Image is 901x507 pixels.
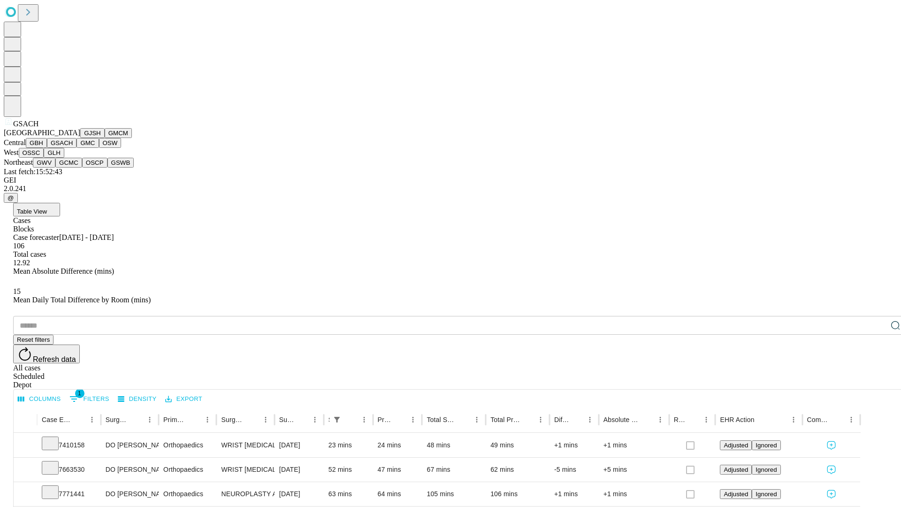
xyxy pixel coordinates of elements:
div: Resolved in EHR [674,416,686,423]
div: [DATE] [279,433,319,457]
span: Ignored [756,491,777,498]
span: Last fetch: 15:52:43 [4,168,62,176]
div: Scheduled In Room Duration [328,416,329,423]
div: +1 mins [554,482,594,506]
button: Sort [295,413,308,426]
button: Export [163,392,205,407]
span: Adjusted [724,442,748,449]
button: Menu [654,413,667,426]
button: @ [4,193,18,203]
button: Reset filters [13,335,53,345]
button: Menu [308,413,321,426]
div: WRIST [MEDICAL_DATA] SURGERY RELEASE TRANSVERSE [MEDICAL_DATA] LIGAMENT [221,458,269,482]
div: Absolute Difference [603,416,640,423]
div: 24 mins [378,433,418,457]
button: Sort [246,413,259,426]
div: GEI [4,176,897,184]
div: 7410158 [42,433,96,457]
div: -5 mins [554,458,594,482]
button: Menu [201,413,214,426]
button: Sort [130,413,143,426]
div: 64 mins [378,482,418,506]
div: Orthopaedics [163,458,212,482]
span: Table View [17,208,47,215]
button: Menu [358,413,371,426]
span: Total cases [13,250,46,258]
div: Predicted In Room Duration [378,416,393,423]
button: GLH [44,148,64,158]
button: Menu [406,413,420,426]
button: Sort [72,413,85,426]
button: Menu [583,413,596,426]
div: 105 mins [427,482,481,506]
button: Show filters [330,413,344,426]
button: OSW [99,138,122,148]
div: Comments [807,416,831,423]
button: GMCM [105,128,132,138]
span: West [4,148,19,156]
button: Table View [13,203,60,216]
button: Adjusted [720,489,752,499]
div: Orthopaedics [163,482,212,506]
button: Ignored [752,465,780,475]
button: Expand [18,438,32,454]
button: GSWB [107,158,134,168]
button: Show filters [67,392,112,407]
button: OSSC [19,148,44,158]
span: Reset filters [17,336,50,343]
div: +5 mins [603,458,664,482]
button: Sort [570,413,583,426]
span: Ignored [756,442,777,449]
span: Mean Absolute Difference (mins) [13,267,114,275]
button: Sort [344,413,358,426]
button: Menu [259,413,272,426]
div: 7663530 [42,458,96,482]
div: Total Scheduled Duration [427,416,456,423]
div: +1 mins [554,433,594,457]
div: DO [PERSON_NAME] [PERSON_NAME] Do [106,433,154,457]
button: Sort [188,413,201,426]
button: Adjusted [720,440,752,450]
span: 15 [13,287,21,295]
span: Adjusted [724,466,748,473]
div: Surgery Date [279,416,294,423]
button: Menu [845,413,858,426]
div: [DATE] [279,482,319,506]
button: Menu [143,413,156,426]
div: NEUROPLASTY AND OR TRANSPOSITION [MEDICAL_DATA] WRIST [221,482,269,506]
button: Refresh data [13,345,80,363]
div: Difference [554,416,569,423]
button: GCMC [55,158,82,168]
button: Sort [687,413,700,426]
button: Select columns [15,392,63,407]
span: Adjusted [724,491,748,498]
button: Sort [832,413,845,426]
button: Expand [18,486,32,503]
span: Case forecaster [13,233,59,241]
button: Ignored [752,440,780,450]
button: Menu [787,413,800,426]
button: Menu [85,413,99,426]
div: Primary Service [163,416,187,423]
button: GWV [33,158,55,168]
div: 7771441 [42,482,96,506]
button: GBH [26,138,47,148]
button: Sort [641,413,654,426]
span: [GEOGRAPHIC_DATA] [4,129,80,137]
div: 47 mins [378,458,418,482]
span: Ignored [756,466,777,473]
div: 52 mins [328,458,368,482]
div: Orthopaedics [163,433,212,457]
span: Central [4,138,26,146]
div: +1 mins [603,433,664,457]
button: Expand [18,462,32,478]
div: Surgery Name [221,416,244,423]
button: GSACH [47,138,76,148]
div: Surgeon Name [106,416,129,423]
button: Menu [470,413,483,426]
div: [DATE] [279,458,319,482]
div: 63 mins [328,482,368,506]
div: 106 mins [490,482,545,506]
div: DO [PERSON_NAME] [PERSON_NAME] Do [106,458,154,482]
div: 1 active filter [330,413,344,426]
